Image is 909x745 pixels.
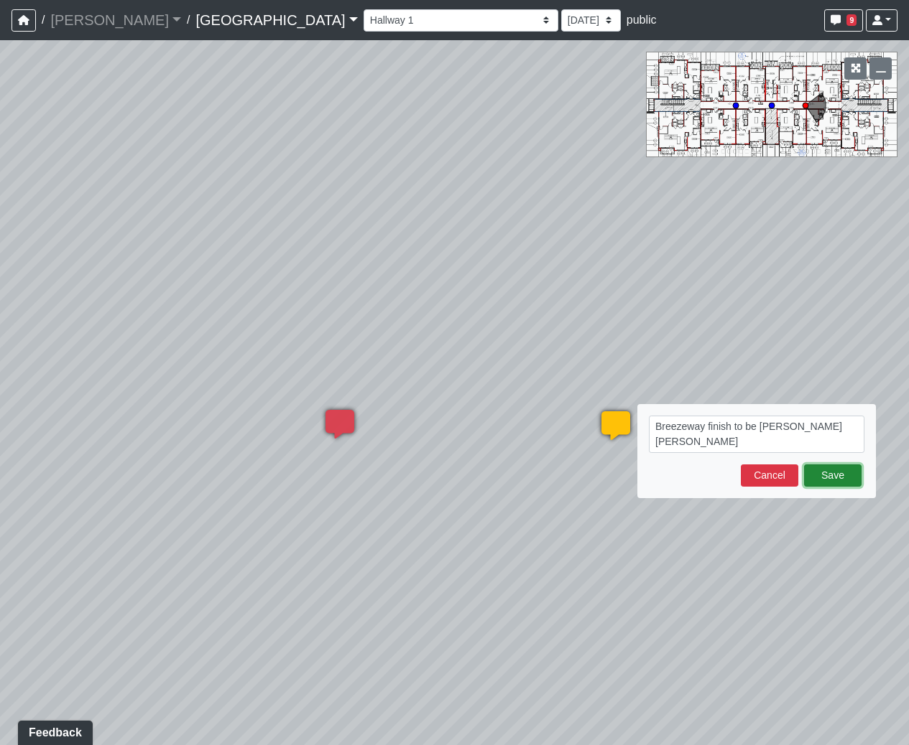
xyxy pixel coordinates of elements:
[824,9,863,32] button: 9
[36,6,50,34] span: /
[741,464,798,487] button: Cancel
[181,6,195,34] span: /
[195,6,357,34] a: [GEOGRAPHIC_DATA]
[50,6,181,34] a: [PERSON_NAME]
[627,14,657,26] span: public
[11,716,96,745] iframe: Ybug feedback widget
[804,464,862,487] button: Save
[846,14,857,26] span: 9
